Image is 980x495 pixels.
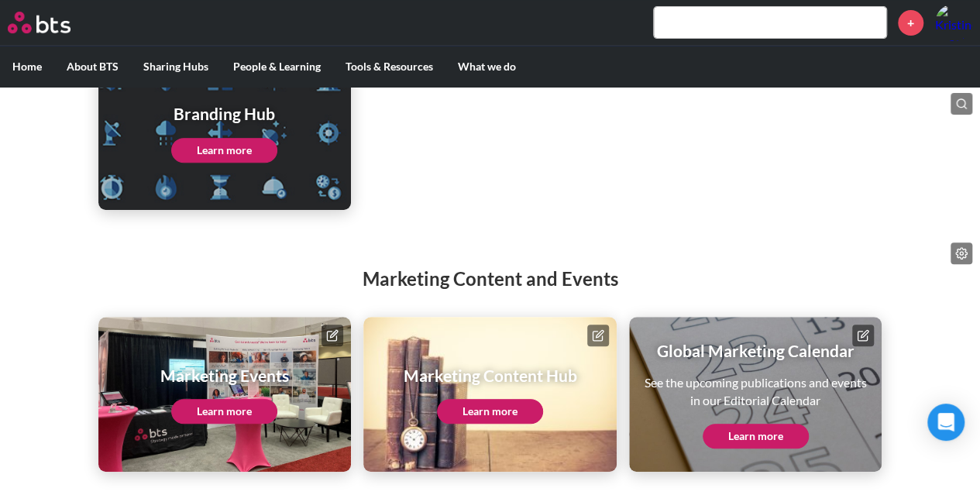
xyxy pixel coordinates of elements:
img: BTS Logo [8,12,70,33]
p: See the upcoming publications and events in our Editorial Calendar [640,374,872,409]
a: Learn more [703,424,809,449]
a: Learn more [171,399,277,424]
button: Edit page list [951,242,972,264]
a: + [898,10,923,36]
h1: Marketing Content Hub [403,364,576,387]
img: Kristine Shook [935,4,972,41]
h1: Branding Hub [171,102,277,125]
button: Edit page tile [322,325,343,346]
a: Profile [935,4,972,41]
div: Open Intercom Messenger [927,404,965,441]
a: Learn more [171,138,277,163]
button: Edit page tile [587,325,609,346]
a: Learn more [437,399,543,424]
button: Edit page tile [852,325,874,346]
h1: Marketing Events [160,364,289,387]
label: About BTS [54,46,131,87]
label: What we do [445,46,528,87]
label: People & Learning [221,46,333,87]
h1: Global Marketing Calendar [640,339,872,362]
a: Go home [8,12,99,33]
label: Sharing Hubs [131,46,221,87]
label: Tools & Resources [333,46,445,87]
